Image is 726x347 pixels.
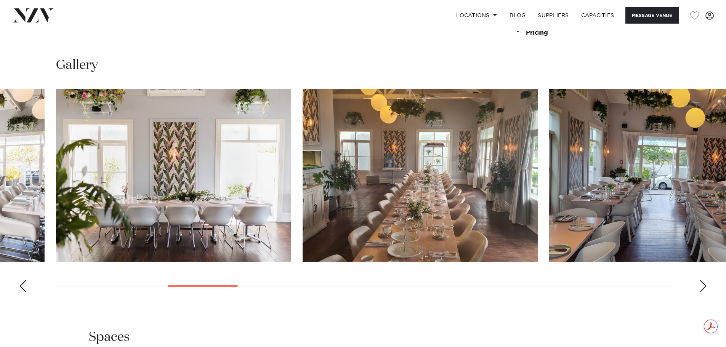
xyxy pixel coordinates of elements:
swiper-slide: 5 / 22 [56,89,291,262]
a: SUPPLIERS [532,7,575,24]
a: Locations [450,7,503,24]
img: nzv-logo.png [12,8,54,22]
a: Capacities [575,7,620,24]
swiper-slide: 6 / 22 [303,89,538,262]
h2: Gallery [56,57,98,74]
a: BLOG [503,7,532,24]
h2: Spaces [89,329,130,346]
button: Message Venue [625,7,679,24]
